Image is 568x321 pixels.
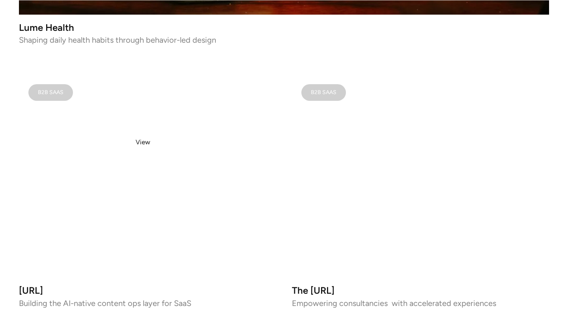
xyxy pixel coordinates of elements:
[311,91,336,94] div: B2B SAAS
[292,300,549,306] p: Empowering consultancies with accelerated experiences
[19,287,276,294] h3: [URL]
[292,287,549,294] h3: The [URL]
[38,91,64,94] div: B2B SAAS
[19,37,549,43] p: Shaping daily health habits through behavior-led design
[19,24,549,31] h3: Lume Health
[19,300,276,306] p: Building the AI-native content ops layer for SaaS
[292,75,549,306] a: B2B SAASThe [URL]Empowering consultancies with accelerated experiences
[19,75,276,306] a: B2B SAAS[URL]Building the AI-native content ops layer for SaaS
